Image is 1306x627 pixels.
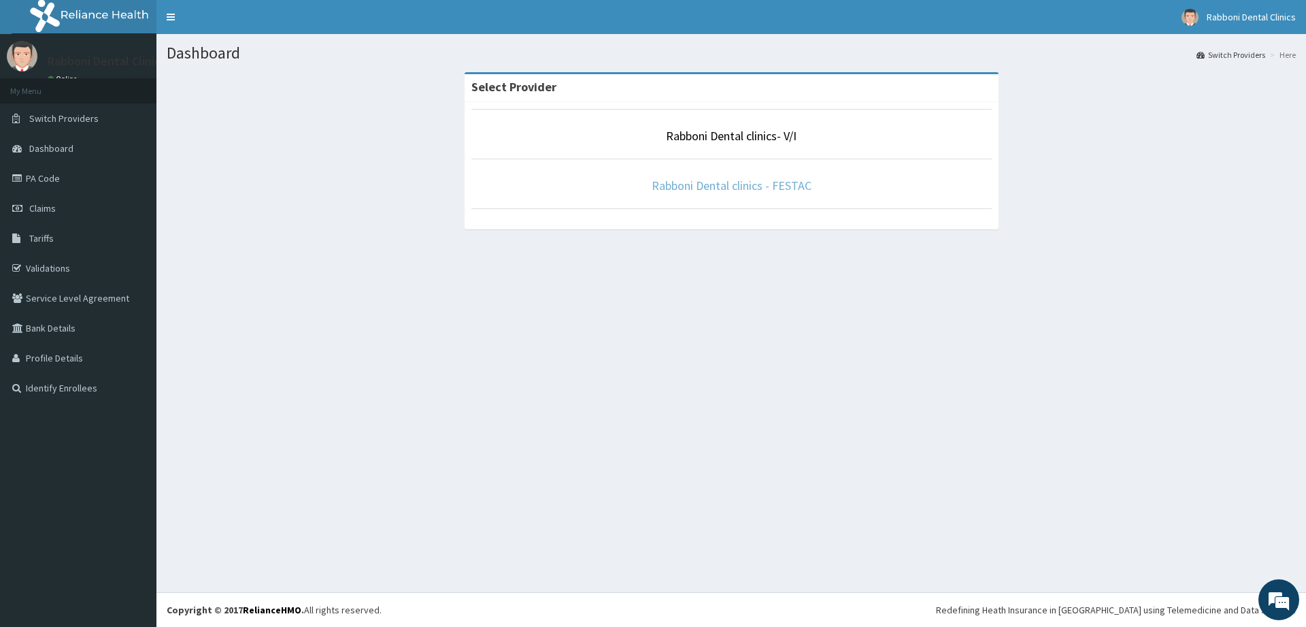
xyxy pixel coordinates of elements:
[7,41,37,71] img: User Image
[167,604,304,616] strong: Copyright © 2017 .
[1182,9,1199,26] img: User Image
[1267,49,1296,61] li: Here
[48,74,80,84] a: Online
[48,55,166,67] p: Rabboni Dental Clinics
[936,603,1296,617] div: Redefining Heath Insurance in [GEOGRAPHIC_DATA] using Telemedicine and Data Science!
[29,202,56,214] span: Claims
[471,79,556,95] strong: Select Provider
[29,112,99,125] span: Switch Providers
[652,178,811,193] a: Rabboni Dental clinics - FESTAC
[167,44,1296,62] h1: Dashboard
[156,592,1306,627] footer: All rights reserved.
[243,604,301,616] a: RelianceHMO
[666,128,797,144] a: Rabboni Dental clinics- V/I
[1196,49,1265,61] a: Switch Providers
[1207,11,1296,23] span: Rabboni Dental Clinics
[29,142,73,155] span: Dashboard
[29,232,54,244] span: Tariffs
